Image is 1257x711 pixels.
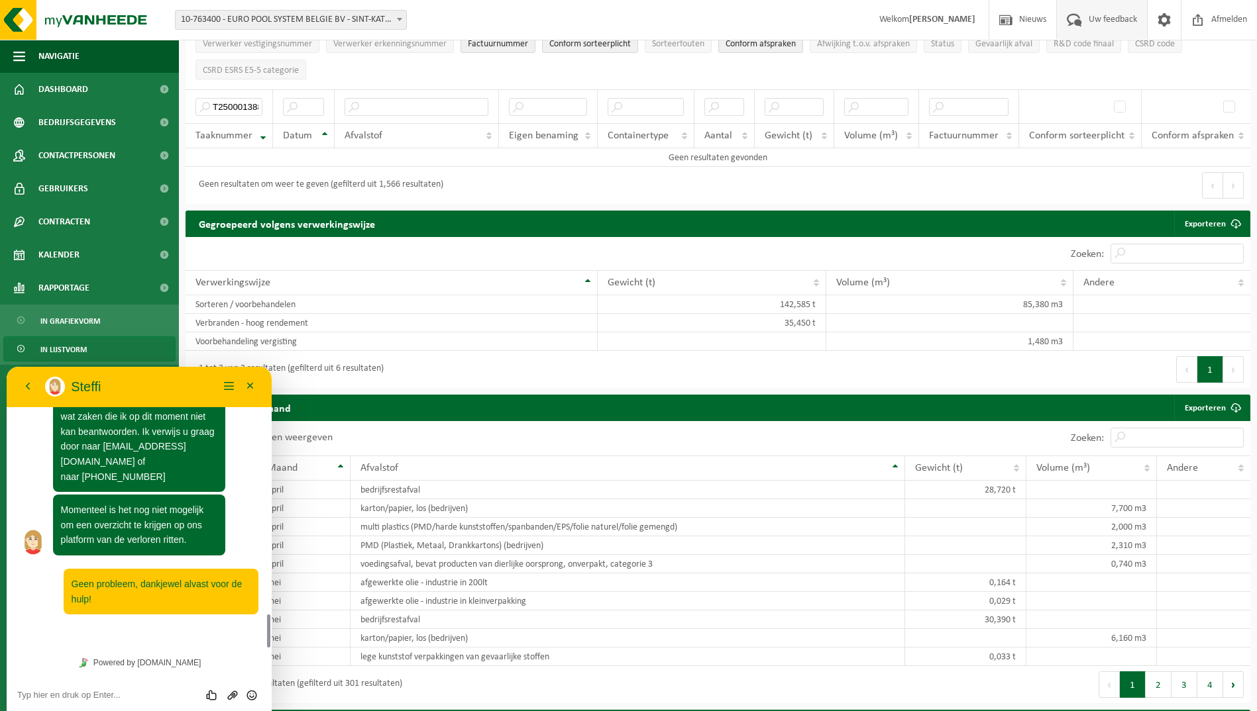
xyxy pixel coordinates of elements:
[645,33,712,53] button: SorteerfoutenSorteerfouten: Activate to sort
[461,33,535,53] button: FactuurnummerFactuurnummer: Activate to sort
[186,295,598,314] td: Sorteren / voorbehandelen
[765,130,812,141] span: Gewicht (t)
[54,138,197,178] span: Momenteel is het nog niet mogelijk om een overzicht te krijgen op ons platform van de verloren ri...
[1029,130,1124,141] span: Conform sorteerplicht
[905,610,1026,629] td: 30,390 t
[235,322,254,335] button: Emoji invoeren
[1026,499,1157,518] td: 7,700 m3
[257,555,350,573] td: april
[203,66,299,75] span: CSRD ESRS E5-5 categorie
[924,33,961,53] button: StatusStatus: Activate to sort
[1026,518,1157,536] td: 2,000 m3
[38,238,80,271] span: Kalender
[1046,33,1121,53] button: R&D code finaalR&amp;D code finaal: Activate to sort
[542,33,638,53] button: Conform sorteerplicht : Activate to sort
[40,337,87,362] span: In lijstvorm
[351,573,905,592] td: afgewerkte olie - industrie in 200lt
[38,271,89,305] span: Rapportage
[1223,671,1244,698] button: Next
[351,629,905,647] td: karton/papier, los (bedrijven)
[257,536,350,555] td: april
[1202,172,1223,199] button: Previous
[65,212,236,238] span: Geen probleem, dankjewel alvast voor de hulp!
[909,15,975,24] strong: [PERSON_NAME]
[351,536,905,555] td: PMD (Plastiek, Metaal, Drankkartons) (bedrijven)
[652,39,704,49] span: Sorteerfouten
[7,367,272,711] iframe: chat widget
[351,518,905,536] td: multi plastics (PMD/harde kunststoffen/spanbanden/EPS/folie naturel/folie gemengd)
[351,647,905,666] td: lege kunststof verpakkingen van gevaarlijke stoffen
[1223,172,1244,199] button: Next
[38,40,80,73] span: Navigatie
[257,592,350,610] td: mei
[257,481,350,499] td: april
[1099,671,1120,698] button: Previous
[38,205,90,238] span: Contracten
[1146,671,1172,698] button: 2
[726,39,796,49] span: Conform afspraken
[38,172,88,205] span: Gebruikers
[38,73,88,106] span: Dashboard
[468,39,528,49] span: Factuurnummer
[195,33,319,53] button: Verwerker vestigingsnummerVerwerker vestigingsnummer: Activate to sort
[283,130,312,141] span: Datum
[38,139,115,172] span: Contactpersonen
[326,33,454,53] button: Verwerker erkenningsnummerVerwerker erkenningsnummer: Activate to sort
[186,332,598,351] td: Voorbehandeling vergisting
[1172,671,1197,698] button: 3
[704,130,732,141] span: Aantal
[192,357,384,381] div: 1 tot 3 van 3 resultaten (gefilterd uit 6 resultaten)
[608,130,669,141] span: Containertype
[598,314,826,332] td: 35,450 t
[257,518,350,536] td: april
[196,322,217,335] div: Beoordeel deze chat
[176,11,406,29] span: 10-763400 - EURO POOL SYSTEM BELGIE BV - SINT-KATELIJNE-WAVER
[1083,277,1115,288] span: Andere
[598,295,826,314] td: 142,585 t
[905,647,1026,666] td: 0,033 t
[67,287,199,305] a: Powered by [DOMAIN_NAME]
[195,60,306,79] button: CSRD ESRS E5-5 categorieCSRD ESRS E5-5 categorie: Activate to sort
[257,647,350,666] td: mei
[1026,629,1157,647] td: 6,160 m3
[1176,356,1197,383] button: Previous
[186,314,598,332] td: Verbranden - hoog rendement
[186,211,388,236] h2: Gegroepeerd volgens verwerkingswijze
[333,39,447,49] span: Verwerker erkenningsnummer
[1197,671,1223,698] button: 4
[1197,356,1223,383] button: 1
[509,130,578,141] span: Eigen benaming
[239,432,333,443] label: resultaten weergeven
[1223,356,1244,383] button: Next
[1174,211,1249,237] a: Exporteren
[844,130,898,141] span: Volume (m³)
[203,39,312,49] span: Verwerker vestigingsnummer
[608,277,655,288] span: Gewicht (t)
[38,365,95,398] span: Documenten
[257,499,350,518] td: april
[915,463,963,473] span: Gewicht (t)
[351,610,905,629] td: bedrijfsrestafval
[1054,39,1114,49] span: R&D code finaal
[1152,130,1234,141] span: Conform afspraken
[186,148,1250,167] td: Geen resultaten gevonden
[345,130,382,141] span: Afvalstof
[175,10,407,30] span: 10-763400 - EURO POOL SYSTEM BELGIE BV - SINT-KATELIJNE-WAVER
[257,573,350,592] td: mei
[351,555,905,573] td: voedingsafval, bevat producten van dierlijke oorsprong, onverpakt, categorie 3
[1026,555,1157,573] td: 0,740 m3
[38,106,116,139] span: Bedrijfsgegevens
[192,173,443,197] div: Geen resultaten om weer te geven (gefilterd uit 1,566 resultaten)
[196,322,254,335] div: Group of buttons
[1036,463,1090,473] span: Volume (m³)
[72,291,82,301] img: Tawky_16x16.svg
[351,592,905,610] td: afgewerkte olie - industrie in kleinverpakking
[905,481,1026,499] td: 28,720 t
[192,673,402,696] div: 1 tot 10 van 34 resultaten (gefilterd uit 301 resultaten)
[351,499,905,518] td: karton/papier, los (bedrijven)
